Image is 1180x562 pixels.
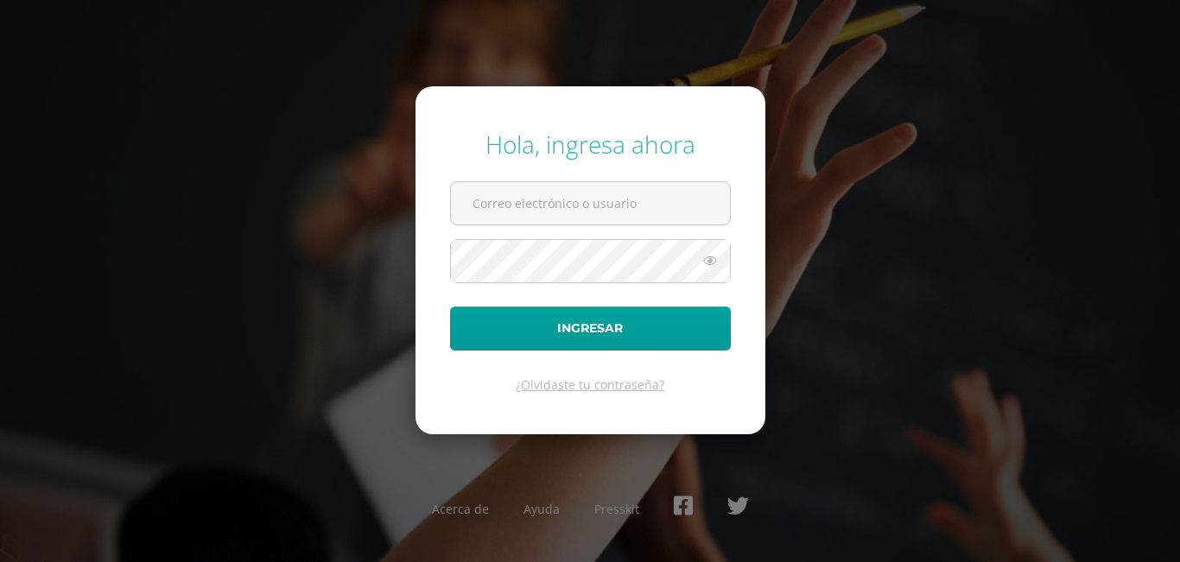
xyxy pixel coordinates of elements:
[523,501,560,517] a: Ayuda
[450,128,731,161] div: Hola, ingresa ahora
[451,182,730,224] input: Correo electrónico o usuario
[450,306,731,350] button: Ingresar
[516,376,664,393] a: ¿Olvidaste tu contraseña?
[432,501,489,517] a: Acerca de
[594,501,639,517] a: Presskit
